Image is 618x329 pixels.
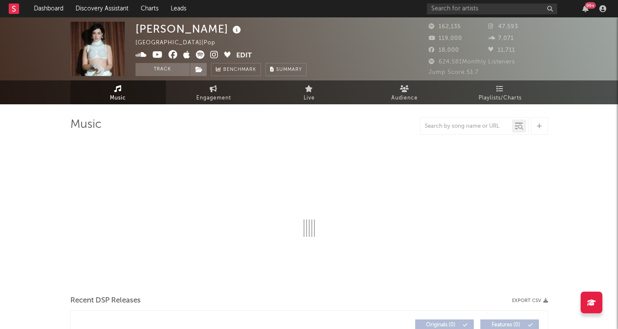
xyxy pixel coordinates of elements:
span: Summary [276,67,302,72]
span: Originals ( 0 ) [421,322,461,328]
button: Edit [236,50,252,61]
input: Search by song name or URL [420,123,512,130]
span: 119,000 [429,36,462,41]
div: [PERSON_NAME] [135,22,243,36]
span: Recent DSP Releases [70,296,141,306]
input: Search for artists [427,3,557,14]
span: 11,711 [488,47,515,53]
a: Benchmark [211,63,261,76]
button: Summary [265,63,307,76]
a: Engagement [166,80,261,104]
span: 47,593 [488,24,518,30]
span: 7,071 [488,36,514,41]
button: Export CSV [512,298,548,303]
span: 18,000 [429,47,459,53]
a: Playlists/Charts [453,80,548,104]
div: 99 + [585,2,596,9]
a: Live [261,80,357,104]
a: Audience [357,80,453,104]
span: Live [304,93,315,103]
span: Benchmark [223,65,256,75]
div: [GEOGRAPHIC_DATA] | Pop [135,38,225,48]
span: 162,135 [429,24,461,30]
a: Music [70,80,166,104]
span: Music [110,93,126,103]
button: Track [135,63,190,76]
span: Features ( 0 ) [486,322,526,328]
button: 99+ [582,5,588,12]
span: Audience [391,93,418,103]
span: Playlists/Charts [479,93,522,103]
span: Jump Score: 51.7 [429,70,479,75]
span: 624,581 Monthly Listeners [429,59,515,65]
span: Engagement [196,93,231,103]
